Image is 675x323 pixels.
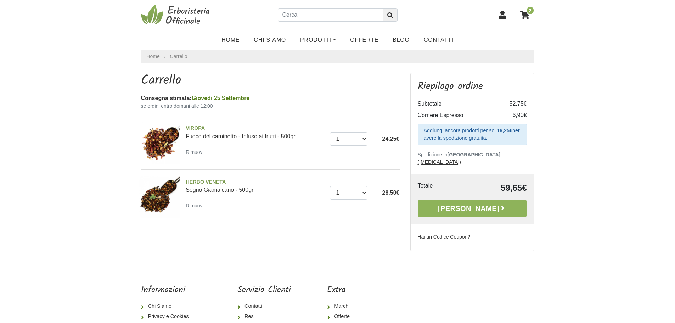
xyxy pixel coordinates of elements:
[418,159,461,165] a: ([MEDICAL_DATA])
[141,73,400,88] h1: Carrello
[418,200,527,217] a: [PERSON_NAME]
[418,98,499,110] td: Subtotale
[186,178,325,193] a: HERBO VENETASogno Giamaicano - 500gr
[327,285,374,295] h5: Extra
[418,233,471,241] label: Hai un Codice Coupon?
[418,234,471,240] u: Hai un Codice Coupon?
[186,149,204,155] small: Rimuovi
[237,285,291,295] h5: Servizio Clienti
[141,4,212,26] img: Erboristeria Officinale
[343,33,386,47] a: OFFERTE
[214,33,247,47] a: Home
[418,151,527,166] p: Spedizione in
[186,124,325,132] span: VIROPA
[139,176,181,218] img: Sogno Giamaicano - 500gr
[418,124,527,145] div: Aggiungi ancora prodotti per soli per avere la spedizione gratuita.
[141,285,201,295] h5: Informazioni
[247,33,293,47] a: Chi Siamo
[458,182,527,194] td: 59,65€
[499,110,527,121] td: 6,90€
[170,54,187,59] a: Carrello
[417,33,461,47] a: Contatti
[517,6,534,24] a: 2
[141,301,201,312] a: Chi Siamo
[186,203,204,208] small: Rimuovi
[526,6,534,15] span: 2
[186,201,207,210] a: Rimuovi
[147,53,160,60] a: Home
[237,301,291,312] a: Contatti
[386,33,417,47] a: Blog
[141,50,534,63] nav: breadcrumb
[293,33,343,47] a: Prodotti
[418,182,458,194] td: Totale
[186,124,325,139] a: VIROPAFuoco del caminetto - Infuso ai frutti - 500gr
[141,311,201,322] a: Privacy e Cookies
[418,110,499,121] td: Corriere Espresso
[382,136,400,142] span: 24,25€
[497,128,512,133] strong: 16,25€
[410,285,534,310] iframe: fb:page Facebook Social Plugin
[192,95,250,101] span: Giovedì 25 Settembre
[186,178,325,186] span: HERBO VENETA
[327,311,374,322] a: Offerte
[382,190,400,196] span: 28,50€
[418,80,527,93] h3: Riepilogo ordine
[186,147,207,156] a: Rimuovi
[278,8,383,22] input: Cerca
[448,152,501,157] b: [GEOGRAPHIC_DATA]
[139,122,181,164] img: Fuoco del caminetto - Infuso ai frutti - 500gr
[141,102,400,110] small: se ordini entro domani alle 12:00
[499,98,527,110] td: 52,75€
[237,311,291,322] a: Resi
[327,301,374,312] a: Marchi
[141,94,400,102] div: Consegna stimata:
